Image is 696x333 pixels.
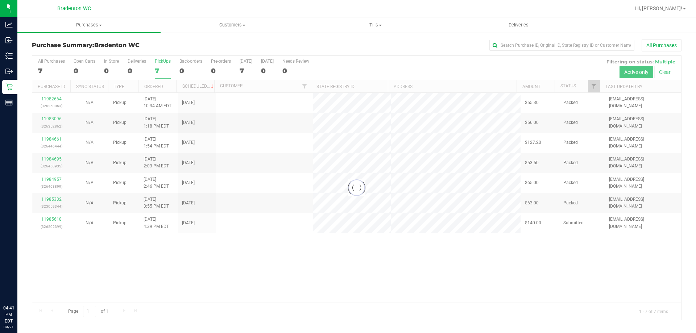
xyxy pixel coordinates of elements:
inline-svg: Reports [5,99,13,106]
span: Tills [304,22,447,28]
h3: Purchase Summary: [32,42,248,49]
inline-svg: Retail [5,83,13,91]
p: 04:41 PM EDT [3,305,14,324]
iframe: Resource center [7,275,29,297]
a: Tills [304,17,447,33]
inline-svg: Inbound [5,37,13,44]
span: Customers [161,22,303,28]
inline-svg: Inventory [5,52,13,59]
span: Deliveries [499,22,538,28]
a: Purchases [17,17,161,33]
input: Search Purchase ID, Original ID, State Registry ID or Customer Name... [489,40,634,51]
inline-svg: Analytics [5,21,13,28]
button: All Purchases [642,39,681,51]
span: Bradenton WC [57,5,91,12]
span: Hi, [PERSON_NAME]! [635,5,682,11]
span: Purchases [17,22,161,28]
inline-svg: Outbound [5,68,13,75]
span: Bradenton WC [94,42,140,49]
a: Deliveries [447,17,590,33]
p: 09/21 [3,324,14,330]
a: Customers [161,17,304,33]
